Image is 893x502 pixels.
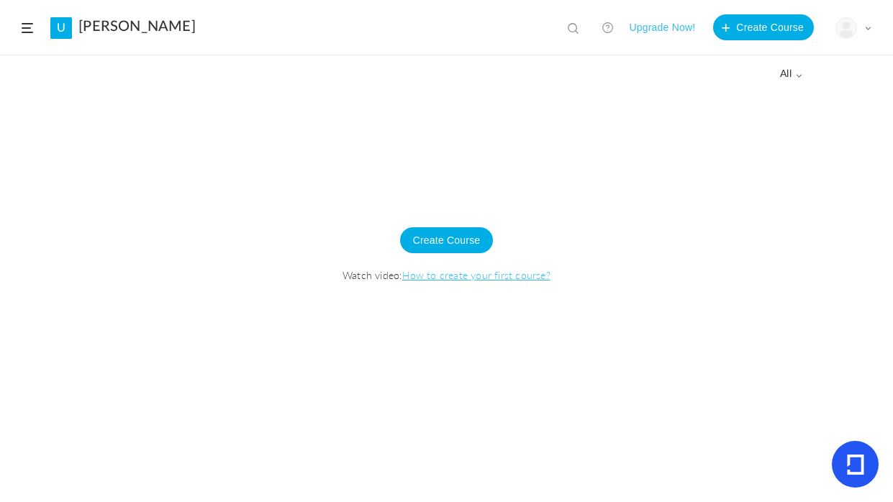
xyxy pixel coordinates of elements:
img: user-image.png [836,18,856,38]
a: How to create your first course? [402,268,550,282]
span: all [780,68,803,81]
a: U [50,17,72,39]
button: Create Course [713,14,814,40]
button: Create Course [400,227,494,253]
span: Watch video: [14,268,879,282]
a: [PERSON_NAME] [78,18,196,35]
button: Upgrade Now! [629,14,695,40]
